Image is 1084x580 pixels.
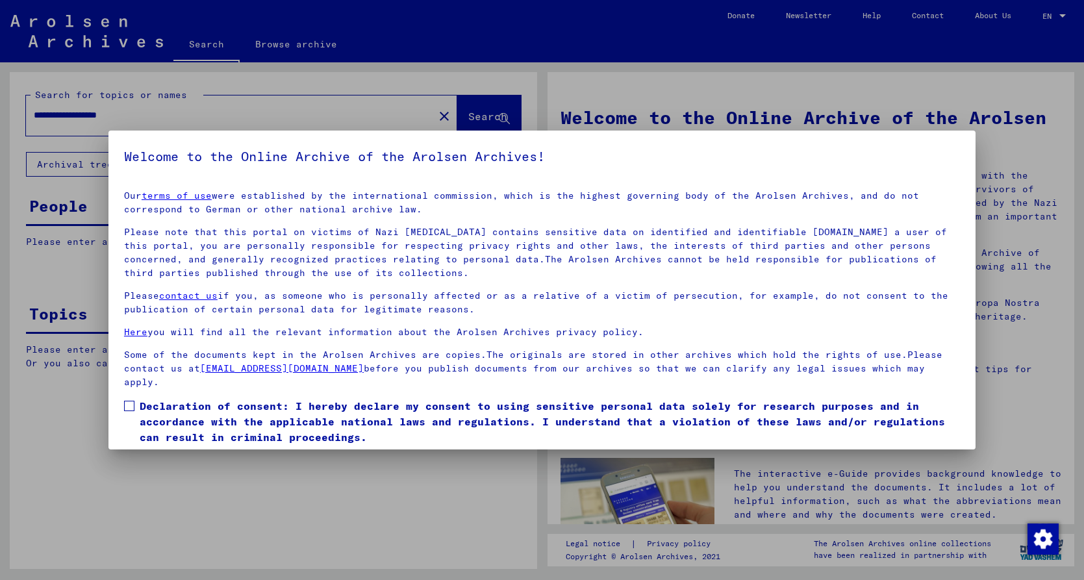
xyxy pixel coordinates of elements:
h5: Welcome to the Online Archive of the Arolsen Archives! [124,146,960,167]
a: [EMAIL_ADDRESS][DOMAIN_NAME] [200,362,364,374]
a: contact us [159,290,218,301]
p: Please if you, as someone who is personally affected or as a relative of a victim of persecution,... [124,289,960,316]
p: you will find all the relevant information about the Arolsen Archives privacy policy. [124,325,960,339]
img: Change consent [1027,523,1059,555]
p: Our were established by the international commission, which is the highest governing body of the ... [124,189,960,216]
a: Here [124,326,147,338]
p: Please note that this portal on victims of Nazi [MEDICAL_DATA] contains sensitive data on identif... [124,225,960,280]
a: terms of use [142,190,212,201]
span: Declaration of consent: I hereby declare my consent to using sensitive personal data solely for r... [140,398,960,445]
p: Some of the documents kept in the Arolsen Archives are copies.The originals are stored in other a... [124,348,960,389]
